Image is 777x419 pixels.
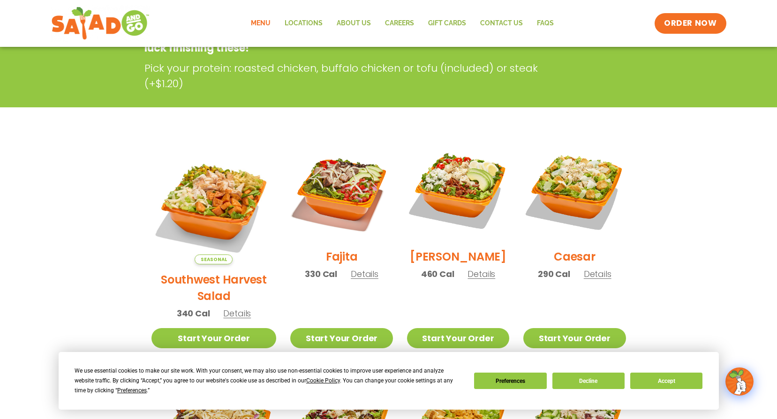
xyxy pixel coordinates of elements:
[421,13,473,34] a: GIFT CARDS
[655,13,726,34] a: ORDER NOW
[75,366,463,396] div: We use essential cookies to make our site work. With your consent, we may also use non-essential ...
[326,248,358,265] h2: Fajita
[523,139,626,241] img: Product photo for Caesar Salad
[474,373,546,389] button: Preferences
[554,248,596,265] h2: Caesar
[223,307,251,319] span: Details
[523,328,626,348] a: Start Your Order
[144,60,562,91] p: Pick your protein: roasted chicken, buffalo chicken or tofu (included) or steak (+$1.20)
[151,271,277,304] h2: Southwest Harvest Salad
[351,268,378,280] span: Details
[726,368,753,395] img: wpChatIcon
[305,268,337,280] span: 330 Cal
[664,18,717,29] span: ORDER NOW
[468,268,495,280] span: Details
[330,13,378,34] a: About Us
[151,328,277,348] a: Start Your Order
[278,13,330,34] a: Locations
[407,139,509,241] img: Product photo for Cobb Salad
[244,13,561,34] nav: Menu
[538,268,570,280] span: 290 Cal
[290,139,392,241] img: Product photo for Fajita Salad
[117,387,147,394] span: Preferences
[410,248,506,265] h2: [PERSON_NAME]
[421,268,454,280] span: 460 Cal
[530,13,561,34] a: FAQs
[552,373,625,389] button: Decline
[59,352,719,410] div: Cookie Consent Prompt
[177,307,210,320] span: 340 Cal
[584,268,611,280] span: Details
[244,13,278,34] a: Menu
[407,328,509,348] a: Start Your Order
[378,13,421,34] a: Careers
[51,5,150,42] img: new-SAG-logo-768×292
[630,373,702,389] button: Accept
[195,254,233,264] span: Seasonal
[151,139,277,264] img: Product photo for Southwest Harvest Salad
[473,13,530,34] a: Contact Us
[306,377,340,384] span: Cookie Policy
[290,328,392,348] a: Start Your Order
